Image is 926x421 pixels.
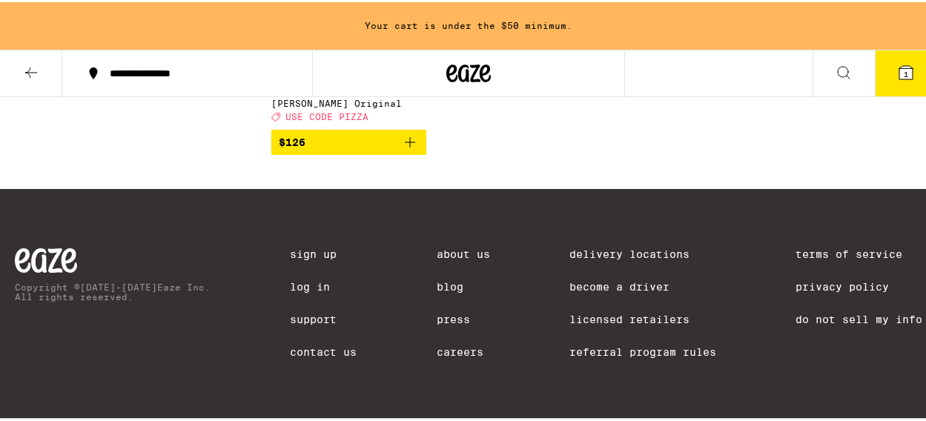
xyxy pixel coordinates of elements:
[290,246,357,258] a: Sign Up
[569,311,716,323] a: Licensed Retailers
[569,344,716,356] a: Referral Program Rules
[437,246,490,258] a: About Us
[569,279,716,291] a: Become a Driver
[271,96,426,106] div: [PERSON_NAME] Original
[437,311,490,323] a: Press
[437,279,490,291] a: Blog
[904,67,908,76] span: 1
[796,311,922,323] a: Do Not Sell My Info
[271,127,426,153] button: Add to bag
[569,246,716,258] a: Delivery Locations
[279,134,305,146] span: $126
[796,279,922,291] a: Privacy Policy
[15,280,211,299] p: Copyright © [DATE]-[DATE] Eaze Inc. All rights reserved.
[290,311,357,323] a: Support
[290,344,357,356] a: Contact Us
[285,110,368,120] span: USE CODE PIZZA
[437,344,490,356] a: Careers
[290,279,357,291] a: Log In
[796,246,922,258] a: Terms of Service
